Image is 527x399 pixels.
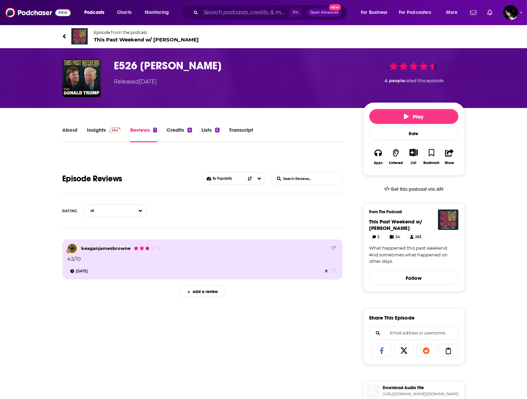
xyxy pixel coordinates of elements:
span: https://www.podtrac.com/pts/redirect.mp3/pdst.fm/e/mgln.ai/e/94/claritaspod.com/measure/verifi.po... [383,392,462,397]
span: Charts [117,8,131,17]
img: E526 Donald Trump [63,59,101,97]
div: Rate [369,127,458,141]
a: Reviews1 [130,127,157,142]
img: This Past Weekend w/ Theo Von [438,210,458,230]
a: Sep 8th, 2024 [67,268,91,274]
h3: From The Podcast [369,210,453,214]
div: Show More ButtonList [405,144,422,169]
div: Released [DATE] [114,78,157,86]
span: 4 people [385,78,405,83]
span: 0 [325,268,328,274]
img: Podchaser - Follow, Share and Rate Podcasts [5,6,71,19]
div: Listened [389,161,403,165]
button: Share [440,144,458,169]
h1: Reviews of E526 Donald Trump [63,172,123,185]
a: 2 [369,234,383,239]
span: [DATE] [76,268,88,275]
span: Podcasts [84,8,104,17]
a: keaganjamesbrowne [81,246,130,251]
span: By Popularity [213,177,257,181]
h3: Share This Episode [369,314,415,321]
span: New [329,4,341,11]
span: This Past Weekend w/ [PERSON_NAME] [369,218,423,231]
button: open menu [356,7,396,18]
a: This Past Weekend w/ Theo VonEpisode from the podcastThis Past Weekend w/ [PERSON_NAME] [63,28,465,44]
span: 2 [377,234,380,240]
button: Apps [369,144,387,169]
h3: E526 Donald Trump [114,59,352,72]
a: Share on X/Twitter [394,344,414,357]
div: Bookmark [423,161,439,165]
span: For Business [361,8,388,17]
a: About [63,127,78,142]
div: 4.5/10 [67,255,338,263]
a: 24 [387,234,403,239]
span: rated this episode [405,78,444,83]
a: InsightsPodchaser Pro [87,127,121,142]
button: Listened [387,144,405,169]
div: Search followers [369,326,458,340]
a: Show notifications dropdown [485,7,495,18]
div: add a review [179,285,226,297]
span: More [446,8,458,17]
span: ⌘ K [289,8,302,17]
a: Share on Facebook [372,344,392,357]
span: Episode from the podcast [94,30,199,35]
div: 2 [215,128,219,132]
a: Transcript [229,127,253,142]
img: keaganjamesbrowne [68,244,76,253]
a: Copy Link [439,344,458,357]
button: open menu [140,7,178,18]
a: Share Button [332,245,336,250]
button: Show profile menu [503,5,518,20]
a: Share on Reddit [417,344,436,357]
div: keaganjamesbrowne's Rating: 3 out of 5 [133,244,161,252]
span: For Podcasters [399,8,432,17]
span: all [84,209,108,213]
input: Search podcasts, credits, & more... [201,7,289,18]
span: Open Advanced [310,11,338,14]
span: Get this podcast via API [391,186,443,192]
div: RATING [63,208,77,213]
span: 24 [396,234,400,240]
span: Download Audio File [383,385,462,391]
a: Download Audio File[URL][DOMAIN_NAME][DOMAIN_NAME][DOMAIN_NAME][DOMAIN_NAME][DOMAIN_NAME][DOMAIN_... [366,384,462,398]
a: Lists2 [201,127,219,142]
a: What happened this past weekend. And sometimes what happened on other days. [369,245,458,265]
button: Play [369,109,458,124]
span: Logged in as zreese [503,5,518,20]
img: User Badge Icon [66,249,70,253]
span: Monitoring [145,8,169,17]
img: Podchaser Pro [109,128,121,133]
span: Play [404,113,423,120]
button: open menu [394,7,441,18]
div: Apps [374,161,383,165]
div: Share [445,161,454,165]
a: Show notifications dropdown [468,7,479,18]
span: 263 [415,234,421,240]
button: open menu [441,7,466,18]
a: This Past Weekend w/ Theo Von [369,218,423,231]
div: List [411,161,417,165]
div: 4 [188,128,192,132]
button: Choose List sort [202,172,265,185]
button: Filter Ratings [84,204,147,217]
a: Charts [112,7,136,18]
a: Credits4 [166,127,192,142]
span: This Past Weekend w/ [PERSON_NAME] [94,36,199,43]
button: Bookmark [423,144,440,169]
img: This Past Weekend w/ Theo Von [71,28,88,44]
input: Email address or username... [375,327,453,340]
button: Follow [369,270,458,285]
img: User Profile [503,5,518,20]
a: Get this podcast via API [379,181,449,198]
button: Show More Button [407,149,421,156]
button: open menu [80,7,113,18]
div: 1 [153,128,157,132]
div: Search podcasts, credits, & more... [189,5,354,20]
a: 263 [407,234,424,239]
